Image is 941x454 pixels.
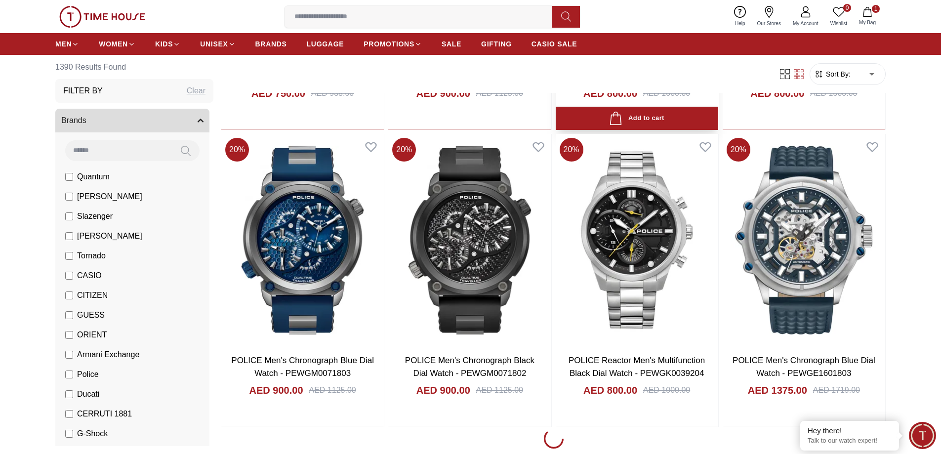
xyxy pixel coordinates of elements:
span: KIDS [155,39,173,49]
div: AED 1719.00 [813,384,860,396]
span: [PERSON_NAME] [77,191,142,203]
h6: 1390 Results Found [55,55,213,79]
span: Brands [61,115,86,126]
div: AED 1125.00 [476,384,523,396]
button: Add to cart [556,107,718,130]
span: BRANDS [255,39,287,49]
img: POLICE Men's Chronograph Black Dial Watch - PEWGM0071802 [388,134,551,346]
input: GUESS [65,311,73,319]
div: Clear [187,85,205,97]
div: Add to cart [609,112,664,125]
a: POLICE Men's Chronograph Black Dial Watch - PEWGM0071802 [405,356,534,378]
span: Wishlist [826,20,851,27]
span: Help [731,20,749,27]
span: Slazenger [77,210,113,222]
span: My Bag [855,19,880,26]
input: Armani Exchange [65,351,73,359]
span: ORIENT [77,329,107,341]
a: Help [729,4,751,29]
a: Our Stores [751,4,787,29]
a: POLICE Reactor Men's Multifunction Black Dial Watch - PEWGK0039204 [569,356,705,378]
input: G-Shock [65,430,73,438]
h4: AED 800.00 [583,383,637,397]
div: AED 1000.00 [643,87,690,99]
div: Hey there! [808,426,892,436]
span: 20 % [727,138,750,162]
a: WOMEN [99,35,135,53]
span: GIFTING [481,39,512,49]
a: UNISEX [200,35,235,53]
h3: Filter By [63,85,103,97]
a: CASIO SALE [532,35,577,53]
span: My Account [789,20,822,27]
a: MEN [55,35,79,53]
span: CASIO [77,270,102,282]
span: [PERSON_NAME] [77,230,142,242]
input: [PERSON_NAME] [65,193,73,201]
button: Brands [55,109,209,132]
h4: AED 1375.00 [748,383,807,397]
h4: AED 900.00 [416,86,470,100]
input: Tornado [65,252,73,260]
span: 0 [843,4,851,12]
span: UNISEX [200,39,228,49]
span: CERRUTI 1881 [77,408,132,420]
img: POLICE Men's Chronograph Blue Dial Watch - PEWGE1601803 [723,134,885,346]
a: POLICE Men's Chronograph Blue Dial Watch - PEWGM0071803 [231,356,374,378]
input: Slazenger [65,212,73,220]
span: Our Stores [753,20,785,27]
span: Sort By: [824,69,851,79]
a: SALE [442,35,461,53]
div: AED 938.00 [311,87,354,99]
a: POLICE Men's Chronograph Blue Dial Watch - PEWGE1601803 [733,356,875,378]
div: AED 1125.00 [476,87,523,99]
span: WOMEN [99,39,128,49]
button: 1My Bag [853,5,882,28]
input: CERRUTI 1881 [65,410,73,418]
div: AED 1000.00 [810,87,857,99]
span: 20 % [225,138,249,162]
span: Quantum [77,171,110,183]
input: Ducati [65,390,73,398]
span: SALE [442,39,461,49]
h4: AED 800.00 [750,86,804,100]
input: Quantum [65,173,73,181]
div: AED 1000.00 [643,384,690,396]
span: GUESS [77,309,105,321]
span: 20 % [392,138,416,162]
span: Tornado [77,250,106,262]
input: ORIENT [65,331,73,339]
a: LUGGAGE [307,35,344,53]
span: PROMOTIONS [364,39,414,49]
a: BRANDS [255,35,287,53]
h4: AED 900.00 [416,383,470,397]
span: MEN [55,39,72,49]
div: AED 1125.00 [309,384,356,396]
p: Talk to our watch expert! [808,437,892,445]
img: POLICE Men's Chronograph Blue Dial Watch - PEWGM0071803 [221,134,384,346]
img: ... [59,6,145,28]
input: CITIZEN [65,291,73,299]
div: Chat Widget [909,422,936,449]
h4: AED 750.00 [251,86,305,100]
span: Ducati [77,388,99,400]
a: KIDS [155,35,180,53]
a: PROMOTIONS [364,35,422,53]
span: Armani Exchange [77,349,139,361]
input: Police [65,371,73,378]
input: [PERSON_NAME] [65,232,73,240]
a: GIFTING [481,35,512,53]
span: 20 % [560,138,583,162]
button: Sort By: [814,69,851,79]
span: Police [77,369,99,380]
h4: AED 800.00 [583,86,637,100]
span: CASIO SALE [532,39,577,49]
span: CITIZEN [77,289,108,301]
span: G-Shock [77,428,108,440]
a: 0Wishlist [824,4,853,29]
img: POLICE Reactor Men's Multifunction Black Dial Watch - PEWGK0039204 [556,134,718,346]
